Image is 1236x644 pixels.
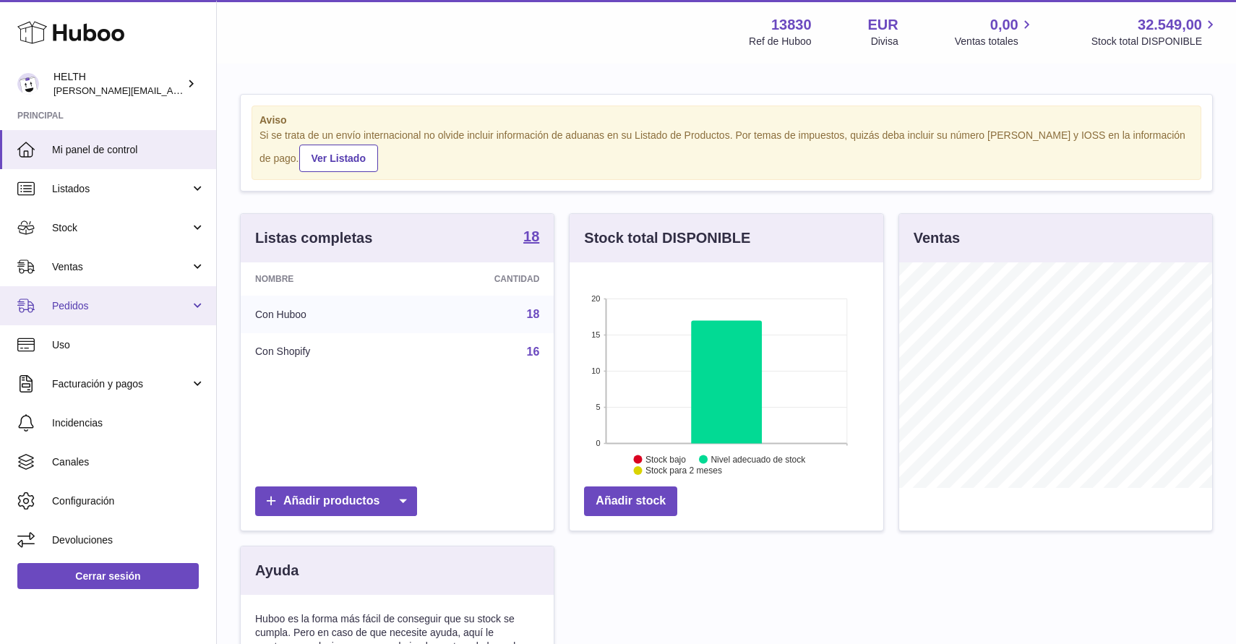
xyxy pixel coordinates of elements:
[645,454,686,464] text: Stock bajo
[771,15,812,35] strong: 13830
[17,563,199,589] a: Cerrar sesión
[523,229,539,246] a: 18
[711,454,807,464] text: Nivel adecuado de stock
[52,533,205,547] span: Devoluciones
[255,561,299,580] h3: Ayuda
[1138,15,1202,35] span: 32.549,00
[52,221,190,235] span: Stock
[299,145,378,172] a: Ver Listado
[584,486,677,516] a: Añadir stock
[52,260,190,274] span: Ventas
[868,15,898,35] strong: EUR
[53,85,290,96] span: [PERSON_NAME][EMAIL_ADDRESS][DOMAIN_NAME]
[1091,35,1219,48] span: Stock total DISPONIBLE
[592,366,601,375] text: 10
[17,73,39,95] img: laura@helth.com
[1091,15,1219,48] a: 32.549,00 Stock total DISPONIBLE
[52,494,205,508] span: Configuración
[592,330,601,339] text: 15
[255,228,372,248] h3: Listas completas
[53,70,184,98] div: HELTH
[52,416,205,430] span: Incidencias
[596,403,601,411] text: 5
[241,296,407,333] td: Con Huboo
[990,15,1018,35] span: 0,00
[955,15,1035,48] a: 0,00 Ventas totales
[584,228,750,248] h3: Stock total DISPONIBLE
[241,262,407,296] th: Nombre
[955,35,1035,48] span: Ventas totales
[52,182,190,196] span: Listados
[259,113,1193,127] strong: Aviso
[255,486,417,516] a: Añadir productos
[645,465,722,476] text: Stock para 2 meses
[527,308,540,320] a: 18
[592,294,601,303] text: 20
[52,455,205,469] span: Canales
[52,338,205,352] span: Uso
[596,439,601,447] text: 0
[52,299,190,313] span: Pedidos
[527,345,540,358] a: 16
[749,35,811,48] div: Ref de Huboo
[259,129,1193,172] div: Si se trata de un envío internacional no olvide incluir información de aduanas en su Listado de P...
[407,262,554,296] th: Cantidad
[871,35,898,48] div: Divisa
[914,228,960,248] h3: Ventas
[52,143,205,157] span: Mi panel de control
[241,333,407,371] td: Con Shopify
[523,229,539,244] strong: 18
[52,377,190,391] span: Facturación y pagos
